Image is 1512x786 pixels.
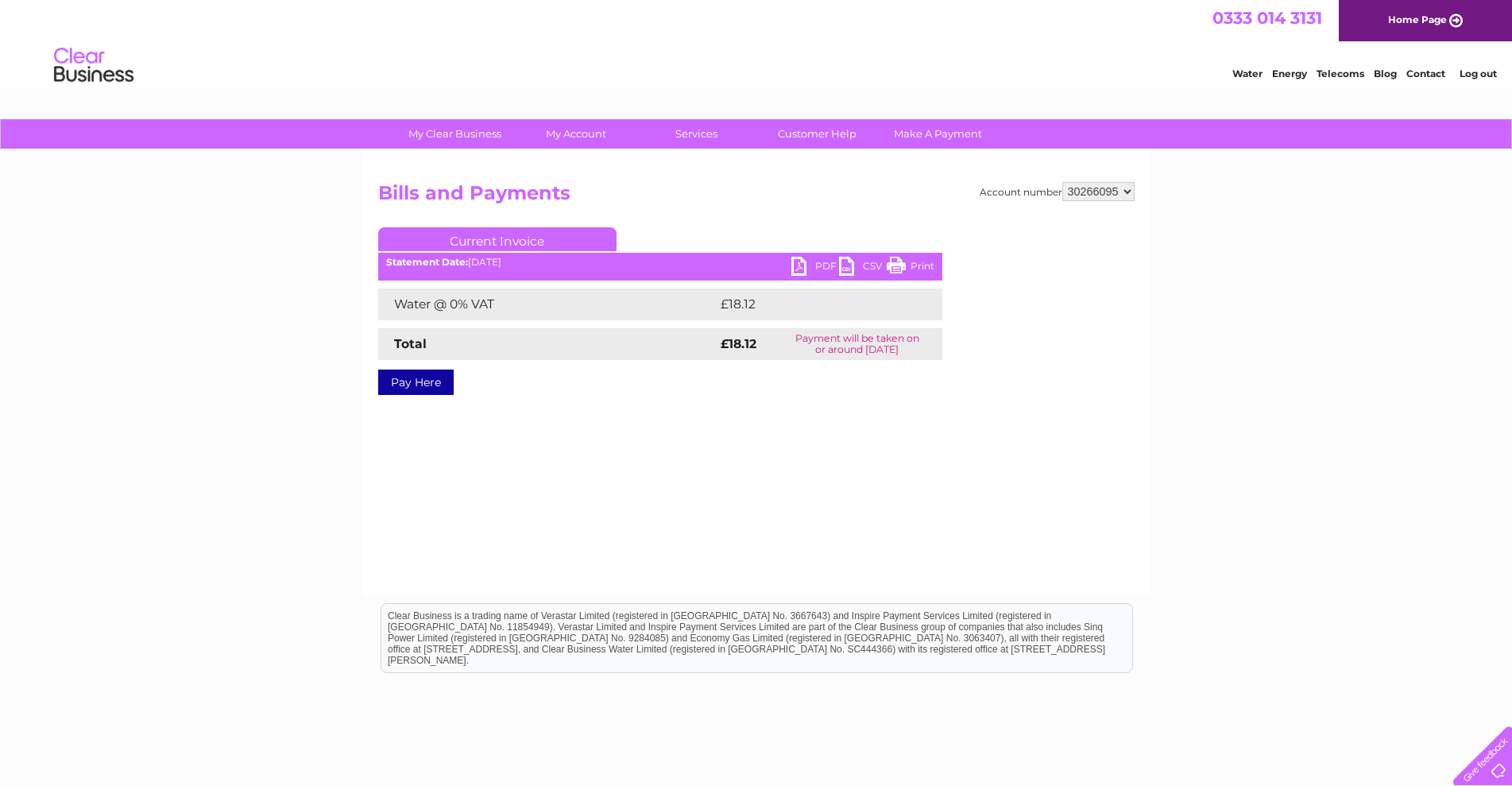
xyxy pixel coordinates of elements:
a: Customer Help [752,119,883,149]
a: My Account [510,119,641,149]
td: Payment will be taken on or around [DATE] [772,328,942,360]
td: £18.12 [717,288,907,320]
a: My Clear Business [389,119,520,149]
a: Log out [1460,68,1497,79]
a: PDF [791,257,839,280]
a: Water [1232,68,1263,79]
h2: Bills and Payments [378,182,1135,212]
a: Contact [1406,68,1445,79]
a: Current Invoice [378,227,617,251]
a: Print [887,257,934,280]
a: 0333 014 3131 [1212,8,1322,28]
a: Energy [1272,68,1307,79]
a: Blog [1374,68,1397,79]
a: CSV [839,257,887,280]
div: [DATE] [378,257,942,268]
img: logo.png [53,41,134,90]
div: Clear Business is a trading name of Verastar Limited (registered in [GEOGRAPHIC_DATA] No. 3667643... [381,9,1132,77]
a: Make A Payment [872,119,1003,149]
a: Services [631,119,762,149]
b: Statement Date: [386,256,468,268]
a: Telecoms [1317,68,1364,79]
strong: Total [394,336,427,351]
strong: £18.12 [721,336,756,351]
div: Account number [980,182,1135,201]
a: Pay Here [378,370,454,395]
td: Water @ 0% VAT [378,288,717,320]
